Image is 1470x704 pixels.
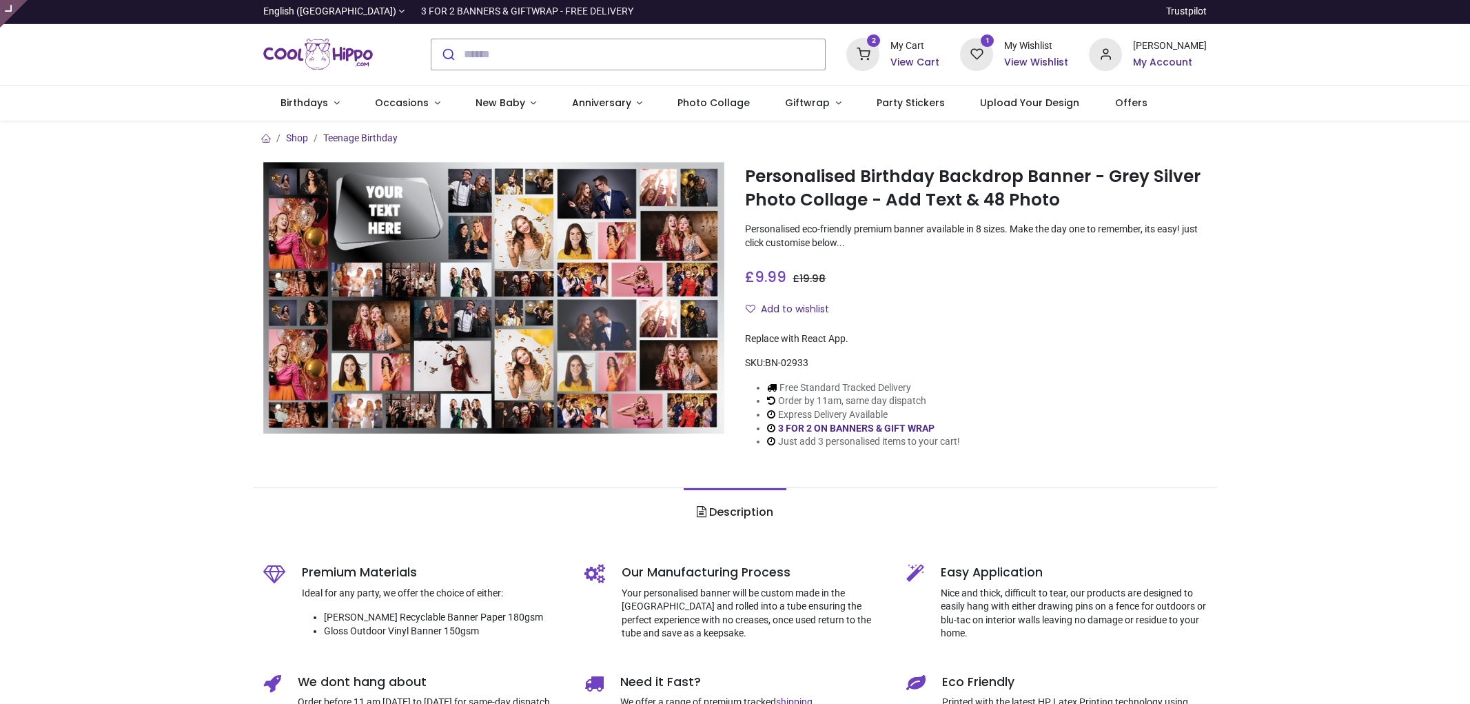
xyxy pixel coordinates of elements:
h5: Eco Friendly [942,674,1207,691]
p: Ideal for any party, we offer the choice of either: [302,587,564,601]
li: Express Delivery Available [767,408,960,422]
a: View Wishlist [1004,56,1068,70]
sup: 2 [867,34,880,48]
span: Anniversary [572,96,631,110]
sup: 1 [981,34,994,48]
span: BN-02933 [765,357,808,368]
div: My Wishlist [1004,39,1068,53]
a: New Baby [458,86,554,121]
span: Party Stickers [877,96,945,110]
span: £ [793,272,826,285]
a: View Cart [890,56,939,70]
a: 1 [960,48,993,59]
h1: Personalised Birthday Backdrop Banner - Grey Silver Photo Collage - Add Text & 48 Photo [745,165,1207,212]
a: Teenage Birthday [323,132,398,143]
span: Birthdays [280,96,328,110]
h5: Our Manufacturing Process [622,564,886,581]
li: Order by 11am, same day dispatch [767,394,960,408]
div: 3 FOR 2 BANNERS & GIFTWRAP - FREE DELIVERY [421,5,633,19]
a: 2 [846,48,879,59]
div: My Cart [890,39,939,53]
li: Gloss Outdoor Vinyl Banner 150gsm [324,625,564,638]
a: Giftwrap [768,86,859,121]
span: Giftwrap [785,96,830,110]
button: Submit [431,39,464,70]
span: 9.99 [755,267,786,287]
img: Cool Hippo [263,35,374,74]
h5: Easy Application [941,564,1207,581]
p: Personalised eco-friendly premium banner available in 8 sizes. Make the day one to remember, its ... [745,223,1207,250]
span: Upload Your Design [980,96,1079,110]
p: Your personalised banner will be custom made in the [GEOGRAPHIC_DATA] and rolled into a tube ensu... [622,587,886,641]
button: Add to wishlistAdd to wishlist [745,298,841,321]
a: Shop [286,132,308,143]
span: Offers [1115,96,1147,110]
a: Description [684,488,786,536]
div: SKU: [745,356,1207,370]
a: Birthdays [263,86,358,121]
span: £ [745,267,786,287]
li: Just add 3 personalised items to your cart! [767,435,960,449]
a: Logo of Cool Hippo [263,35,374,74]
span: Occasions [375,96,429,110]
img: Personalised Birthday Backdrop Banner - Grey Silver Photo Collage - Add Text & 48 Photo [263,162,725,434]
h5: Need it Fast? [620,674,886,691]
li: [PERSON_NAME] Recyclable Banner Paper 180gsm [324,611,564,625]
div: Replace with React App. [745,332,1207,346]
a: Anniversary [554,86,660,121]
a: My Account [1133,56,1207,70]
h5: Premium Materials [302,564,564,581]
li: Free Standard Tracked Delivery [767,381,960,395]
span: New Baby [476,96,525,110]
h5: We dont hang about [298,674,564,691]
a: 3 FOR 2 ON BANNERS & GIFT WRAP [778,423,935,434]
p: Nice and thick, difficult to tear, our products are designed to easily hang with either drawing p... [941,587,1207,641]
div: [PERSON_NAME] [1133,39,1207,53]
span: 19.98 [799,272,826,285]
a: English ([GEOGRAPHIC_DATA]) [263,5,405,19]
span: Photo Collage [677,96,750,110]
a: Trustpilot [1166,5,1207,19]
i: Add to wishlist [746,304,755,314]
a: Occasions [357,86,458,121]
